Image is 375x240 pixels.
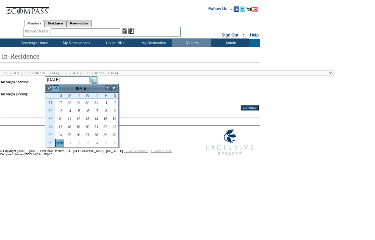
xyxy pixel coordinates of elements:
img: View [122,28,127,34]
td: Wednesday, August 27, 2025 [82,131,91,139]
td: Friday, August 15, 2025 [100,115,109,123]
a: 30 [110,131,118,139]
a: 10 [56,115,64,123]
th: Friday [100,93,109,99]
td: Friday, September 05, 2025 [100,139,109,147]
th: 36 [45,139,55,147]
th: 32 [45,107,55,115]
a: Open the calendar popup. [90,76,98,84]
a: Reservations [67,20,92,27]
a: 4 [91,139,100,147]
td: Monday, August 11, 2025 [64,115,73,123]
a: > [104,85,111,92]
td: Sunday, August 17, 2025 [55,123,64,131]
a: 1 [101,99,109,106]
a: 21 [91,123,100,131]
a: 19 [74,123,82,131]
th: 31 [45,99,55,107]
a: 17 [56,123,64,131]
a: 6 [83,107,91,114]
td: Monday, August 18, 2025 [64,123,73,131]
td: Thursday, August 14, 2025 [91,115,100,123]
td: Sunday, August 03, 2025 [55,107,64,115]
td: Concierge Home [11,39,57,47]
a: 30 [83,99,91,106]
td: [DATE] [59,85,104,92]
td: Arrival(s) Starting: [1,76,44,88]
td: My Reservations [57,39,95,47]
td: Thursday, August 07, 2025 [91,107,100,115]
td: Wednesday, August 20, 2025 [82,123,91,131]
a: Sign Out [222,33,238,37]
th: Sunday [55,93,64,99]
td: Admin [211,39,249,47]
a: 22 [101,123,109,131]
a: 29 [74,99,82,106]
th: 34 [45,123,55,131]
a: PRIVACY POLICY [124,149,148,153]
div: Member Name: [25,28,51,34]
td: Saturday, August 23, 2025 [109,123,118,131]
th: Tuesday [73,93,82,99]
img: Exclusive Resorts [200,126,260,159]
a: 3 [83,139,91,147]
td: Monday, July 28, 2025 [64,99,73,107]
a: 8 [101,107,109,114]
a: 3 [56,107,64,114]
th: Saturday [109,93,118,99]
a: 2 [110,99,118,106]
a: 11 [65,115,73,123]
td: Wednesday, July 30, 2025 [82,99,91,107]
a: Subscribe to our YouTube Channel [246,8,258,12]
a: 6 [110,139,118,147]
a: >> [111,85,118,92]
td: Monday, August 04, 2025 [64,107,73,115]
a: 9 [110,107,118,114]
a: 27 [83,131,91,139]
td: Follow Us :: [208,6,232,14]
td: Saturday, August 30, 2025 [109,131,118,139]
img: Become our fan on Facebook [234,6,239,12]
a: 18 [65,123,73,131]
th: Thursday [91,93,100,99]
a: 24 [56,131,64,139]
td: Saturday, September 06, 2025 [109,139,118,147]
td: Thursday, August 21, 2025 [91,123,100,131]
td: Friday, August 08, 2025 [100,107,109,115]
td: Tuesday, August 12, 2025 [73,115,82,123]
td: House Bills [95,39,134,47]
td: Wednesday, August 13, 2025 [82,115,91,123]
a: Residences [44,20,67,27]
td: Reports [172,39,211,47]
a: 28 [91,131,100,139]
img: Reservations [128,28,134,34]
td: My Destination [134,39,172,47]
td: Sunday, August 24, 2025 [55,131,64,139]
a: 25 [65,131,73,139]
th: 35 [45,131,55,139]
a: 31 [56,139,64,147]
td: Tuesday, August 19, 2025 [73,123,82,131]
a: Become our fan on Facebook [234,8,239,12]
td: Tuesday, September 02, 2025 [73,139,82,147]
td: Tuesday, August 26, 2025 [73,131,82,139]
td: Sunday, July 27, 2025 [55,99,64,107]
td: Thursday, August 28, 2025 [91,131,100,139]
td: Saturday, August 02, 2025 [109,99,118,107]
a: 5 [101,139,109,147]
a: Members [24,20,45,27]
td: Wednesday, August 06, 2025 [82,107,91,115]
a: 27 [56,99,64,106]
td: Saturday, August 09, 2025 [109,107,118,115]
a: 23 [110,123,118,131]
a: << [46,85,53,92]
img: Follow us on Twitter [240,6,245,12]
a: 15 [101,115,109,123]
a: 13 [83,115,91,123]
img: Subscribe to our YouTube Channel [246,7,258,12]
th: 33 [45,115,55,123]
a: 1 [65,139,73,147]
a: < [53,85,59,92]
td: Monday, September 01, 2025 [64,139,73,147]
td: Wednesday, September 03, 2025 [82,139,91,147]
